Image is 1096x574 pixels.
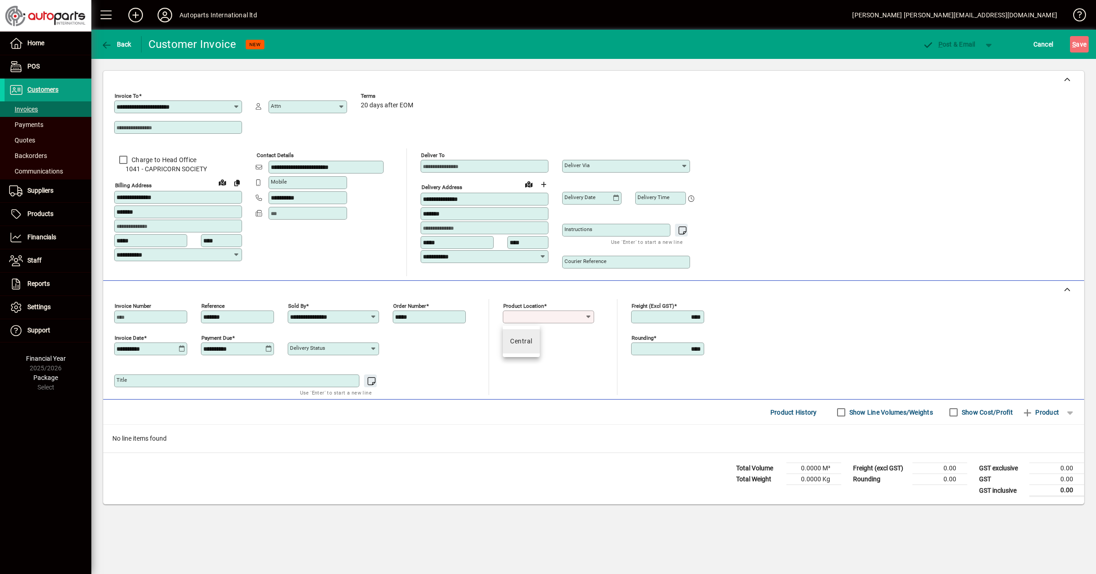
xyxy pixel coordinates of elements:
[27,187,53,194] span: Suppliers
[271,103,281,109] mat-label: Attn
[5,296,91,319] a: Settings
[5,32,91,55] a: Home
[638,194,669,200] mat-label: Delivery time
[1029,485,1084,496] td: 0.00
[1031,36,1056,53] button: Cancel
[27,257,42,264] span: Staff
[1022,405,1059,420] span: Product
[27,39,44,47] span: Home
[5,117,91,132] a: Payments
[1072,41,1076,48] span: S
[1029,474,1084,485] td: 0.00
[975,463,1029,474] td: GST exclusive
[249,42,261,47] span: NEW
[27,86,58,93] span: Customers
[27,326,50,334] span: Support
[361,102,413,109] span: 20 days after EOM
[5,55,91,78] a: POS
[1017,404,1064,421] button: Product
[975,485,1029,496] td: GST inclusive
[564,226,592,232] mat-label: Instructions
[770,405,817,420] span: Product History
[103,425,1084,453] div: No line items found
[99,36,134,53] button: Back
[912,463,967,474] td: 0.00
[215,175,230,190] a: View on map
[848,408,933,417] label: Show Line Volumes/Weights
[1029,463,1084,474] td: 0.00
[632,303,674,309] mat-label: Freight (excl GST)
[91,36,142,53] app-page-header-button: Back
[5,203,91,226] a: Products
[9,168,63,175] span: Communications
[114,164,242,174] span: 1041 - CAPRICORN SOCIETY
[767,404,821,421] button: Product History
[564,194,595,200] mat-label: Delivery date
[9,137,35,144] span: Quotes
[922,41,975,48] span: ost & Email
[9,121,43,128] span: Payments
[611,237,683,247] mat-hint: Use 'Enter' to start a new line
[230,175,244,190] button: Copy to Delivery address
[361,93,416,99] span: Terms
[116,377,127,383] mat-label: Title
[5,226,91,249] a: Financials
[912,474,967,485] td: 0.00
[393,303,426,309] mat-label: Order number
[290,345,325,351] mat-label: Delivery status
[848,463,912,474] td: Freight (excl GST)
[179,8,257,22] div: Autoparts International ltd
[201,303,225,309] mat-label: Reference
[9,105,38,113] span: Invoices
[288,303,306,309] mat-label: Sold by
[27,233,56,241] span: Financials
[150,7,179,23] button: Profile
[960,408,1013,417] label: Show Cost/Profit
[564,162,590,169] mat-label: Deliver via
[732,474,786,485] td: Total Weight
[564,258,606,264] mat-label: Courier Reference
[300,387,372,398] mat-hint: Use 'Enter' to start a new line
[918,36,980,53] button: Post & Email
[786,463,841,474] td: 0.0000 M³
[5,273,91,295] a: Reports
[852,8,1057,22] div: [PERSON_NAME] [PERSON_NAME][EMAIL_ADDRESS][DOMAIN_NAME]
[27,303,51,311] span: Settings
[848,474,912,485] td: Rounding
[510,337,532,346] div: Central
[33,374,58,381] span: Package
[5,179,91,202] a: Suppliers
[5,319,91,342] a: Support
[121,7,150,23] button: Add
[27,280,50,287] span: Reports
[5,249,91,272] a: Staff
[201,335,232,341] mat-label: Payment due
[115,303,151,309] mat-label: Invoice number
[5,163,91,179] a: Communications
[5,132,91,148] a: Quotes
[27,63,40,70] span: POS
[130,155,196,164] label: Charge to Head Office
[26,355,66,362] span: Financial Year
[522,177,536,191] a: View on map
[101,41,132,48] span: Back
[9,152,47,159] span: Backorders
[5,101,91,117] a: Invoices
[503,329,539,353] mat-option: Central
[786,474,841,485] td: 0.0000 Kg
[115,93,139,99] mat-label: Invoice To
[1066,2,1085,32] a: Knowledge Base
[938,41,943,48] span: P
[5,148,91,163] a: Backorders
[536,177,551,192] button: Choose address
[115,335,144,341] mat-label: Invoice date
[1070,36,1089,53] button: Save
[632,335,653,341] mat-label: Rounding
[148,37,237,52] div: Customer Invoice
[1072,37,1086,52] span: ave
[732,463,786,474] td: Total Volume
[503,303,544,309] mat-label: Product location
[975,474,1029,485] td: GST
[271,179,287,185] mat-label: Mobile
[27,210,53,217] span: Products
